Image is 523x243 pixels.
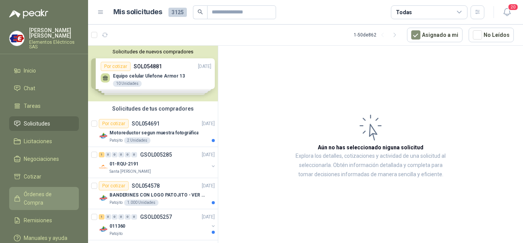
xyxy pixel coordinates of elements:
[24,137,52,145] span: Licitaciones
[99,119,129,128] div: Por cotizar
[168,8,187,17] span: 3125
[99,214,105,220] div: 1
[88,101,218,116] div: Solicitudes de tus compradores
[202,182,215,190] p: [DATE]
[118,152,124,157] div: 0
[29,28,79,38] p: [PERSON_NAME] [PERSON_NAME]
[24,234,67,242] span: Manuales y ayuda
[91,49,215,55] button: Solicitudes de nuevos compradores
[24,216,52,225] span: Remisiones
[110,129,198,137] p: Motoreductor segun muestra fotográfica
[9,213,79,228] a: Remisiones
[10,31,24,46] img: Company Logo
[132,121,160,126] p: SOL054691
[124,137,150,144] div: 2 Unidades
[125,214,131,220] div: 0
[508,3,518,11] span: 20
[354,29,401,41] div: 1 - 50 de 862
[125,152,131,157] div: 0
[110,223,125,230] p: 011360
[99,162,108,172] img: Company Logo
[198,9,203,15] span: search
[202,120,215,127] p: [DATE]
[110,192,205,199] p: BANDERINES CON LOGO PATOJITO - VER DOC ADJUNTO
[295,152,446,179] p: Explora los detalles, cotizaciones y actividad de una solicitud al seleccionarla. Obtén informaci...
[318,143,423,152] h3: Aún no has seleccionado niguna solicitud
[99,152,105,157] div: 1
[99,225,108,234] img: Company Logo
[110,231,123,237] p: Patojito
[24,155,59,163] span: Negociaciones
[110,137,123,144] p: Patojito
[131,152,137,157] div: 0
[9,169,79,184] a: Cotizar
[118,214,124,220] div: 0
[105,152,111,157] div: 0
[9,63,79,78] a: Inicio
[113,7,162,18] h1: Mis solicitudes
[407,28,463,42] button: Asignado a mi
[99,131,108,141] img: Company Logo
[9,9,48,18] img: Logo peakr
[9,134,79,149] a: Licitaciones
[132,183,160,188] p: SOL054578
[24,172,41,181] span: Cotizar
[202,151,215,159] p: [DATE]
[9,152,79,166] a: Negociaciones
[88,178,218,209] a: Por cotizarSOL054578[DATE] Company LogoBANDERINES CON LOGO PATOJITO - VER DOC ADJUNTOPatojito1.00...
[105,214,111,220] div: 0
[202,213,215,221] p: [DATE]
[88,116,218,147] a: Por cotizarSOL054691[DATE] Company LogoMotoreductor segun muestra fotográficaPatojito2 Unidades
[99,193,108,203] img: Company Logo
[9,99,79,113] a: Tareas
[9,116,79,131] a: Solicitudes
[24,102,41,110] span: Tareas
[110,160,139,168] p: 01-RQU-2191
[24,190,72,207] span: Órdenes de Compra
[88,46,218,101] div: Solicitudes de nuevos compradoresPor cotizarSOL054881[DATE] Equipo celular Ulefone Armor 1310 Uni...
[99,150,216,175] a: 1 0 0 0 0 0 GSOL005285[DATE] Company Logo01-RQU-2191Santa [PERSON_NAME]
[500,5,514,19] button: 20
[124,200,159,206] div: 1.000 Unidades
[29,40,79,49] p: Elementos Eléctricos SAS
[396,8,412,17] div: Todas
[24,84,35,93] span: Chat
[24,119,50,128] span: Solicitudes
[9,187,79,210] a: Órdenes de Compra
[99,181,129,190] div: Por cotizar
[112,214,118,220] div: 0
[140,214,172,220] p: GSOL005257
[469,28,514,42] button: No Leídos
[110,200,123,206] p: Patojito
[112,152,118,157] div: 0
[131,214,137,220] div: 0
[24,66,36,75] span: Inicio
[110,169,151,175] p: Santa [PERSON_NAME]
[99,212,216,237] a: 1 0 0 0 0 0 GSOL005257[DATE] Company Logo011360Patojito
[140,152,172,157] p: GSOL005285
[9,81,79,96] a: Chat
